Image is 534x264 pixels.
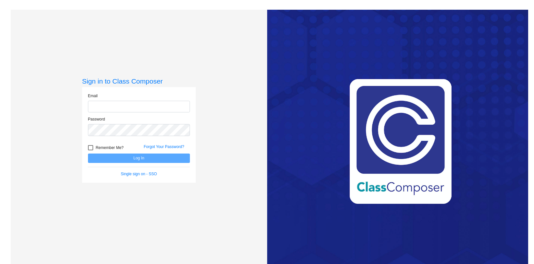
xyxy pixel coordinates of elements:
[88,116,105,122] label: Password
[96,144,124,152] span: Remember Me?
[88,154,190,163] button: Log In
[121,172,157,176] a: Single sign on - SSO
[144,144,184,149] a: Forgot Your Password?
[88,93,98,99] label: Email
[82,77,196,85] h3: Sign in to Class Composer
